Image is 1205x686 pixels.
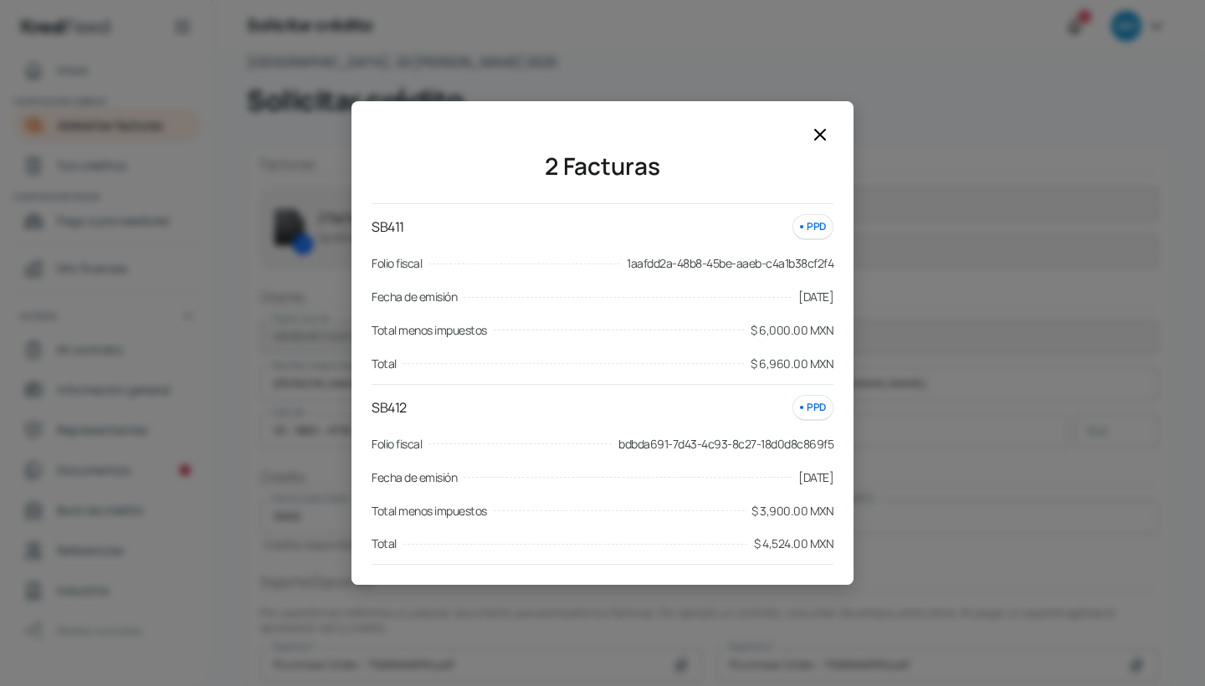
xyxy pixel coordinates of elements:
span: Fecha de emisión [372,468,457,488]
span: bdbda691-7d43-4c93-8c27-18d0d8c869f5 [618,434,833,454]
span: $ 3,900.00 MXN [751,501,833,521]
p: SB411 [372,216,404,238]
span: Folio fiscal [372,434,422,454]
span: Total menos impuestos [372,501,487,521]
span: [DATE] [798,287,833,307]
span: Total [372,534,397,554]
div: 2 Facturas [545,148,660,183]
span: Fecha de emisión [372,287,457,307]
span: [DATE] [798,468,833,488]
div: PPD [792,395,833,421]
span: $ 6,960.00 MXN [751,354,833,374]
span: Total [372,354,397,374]
div: PPD [792,214,833,240]
span: Total menos impuestos [372,320,487,340]
span: $ 6,000.00 MXN [751,320,833,340]
span: $ 4,524.00 MXN [754,534,833,554]
span: Folio fiscal [372,253,422,274]
p: SB412 [372,397,407,419]
span: 1aafdd2a-48b8-45be-aaeb-c4a1b38cf2f4 [627,253,833,274]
